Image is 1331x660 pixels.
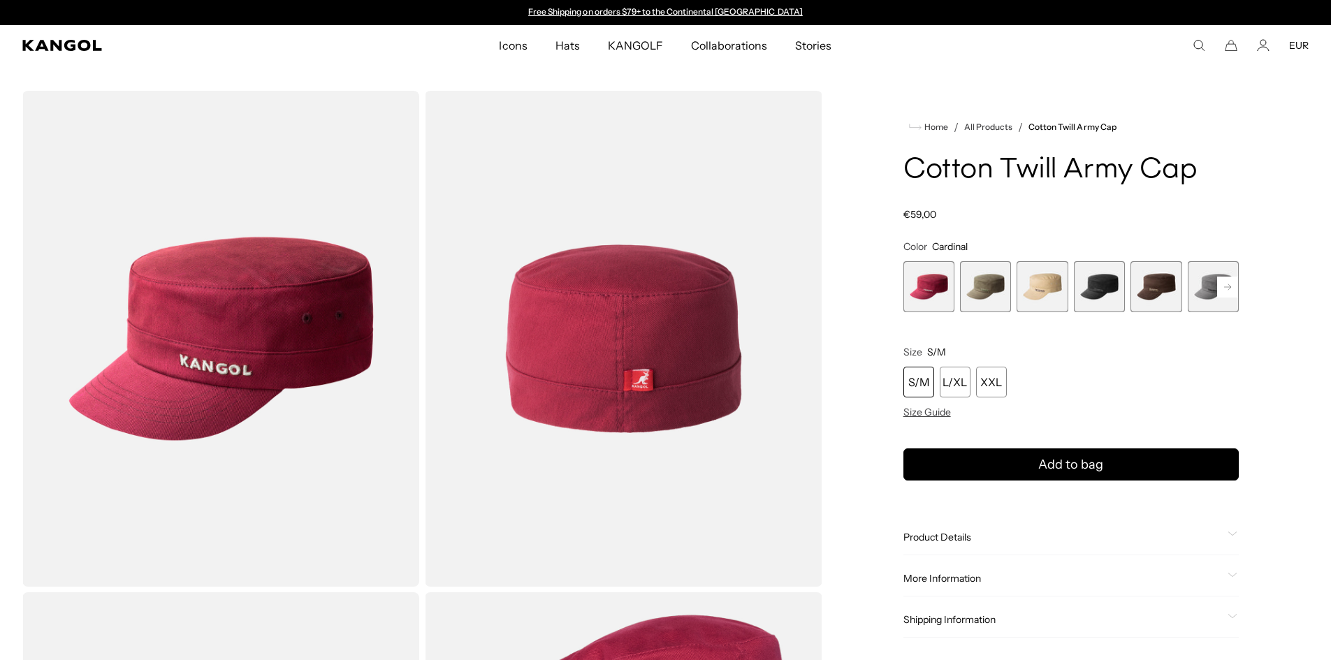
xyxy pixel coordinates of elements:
[903,346,922,358] span: Size
[594,25,677,66] a: KANGOLF
[522,7,810,18] slideshow-component: Announcement bar
[1017,261,1068,312] label: Beige
[499,25,527,66] span: Icons
[932,240,968,253] span: Cardinal
[903,613,1222,626] span: Shipping Information
[1257,39,1270,52] a: Account
[903,531,1222,543] span: Product Details
[677,25,781,66] a: Collaborations
[528,6,803,17] a: Free Shipping on orders $79+ to the Continental [GEOGRAPHIC_DATA]
[927,346,946,358] span: S/M
[541,25,594,66] a: Hats
[964,122,1012,132] a: All Products
[903,406,951,418] span: Size Guide
[1289,39,1309,52] button: EUR
[940,367,970,397] div: L/XL
[22,40,331,51] a: Kangol
[522,7,810,18] div: Announcement
[960,261,1011,312] label: Green
[522,7,810,18] div: 1 of 2
[903,261,954,312] div: 1 of 9
[903,119,1239,135] nav: breadcrumbs
[555,25,580,66] span: Hats
[1188,261,1239,312] div: 6 of 9
[903,448,1239,481] button: Add to bag
[922,122,948,132] span: Home
[903,155,1239,186] h1: Cotton Twill Army Cap
[781,25,845,66] a: Stories
[960,261,1011,312] div: 2 of 9
[903,240,927,253] span: Color
[1038,455,1103,474] span: Add to bag
[22,91,419,587] img: color-cardinal
[485,25,541,66] a: Icons
[1188,261,1239,312] label: Grey
[1074,261,1125,312] label: Black
[903,572,1222,585] span: More Information
[1074,261,1125,312] div: 4 of 9
[1028,122,1117,132] a: Cotton Twill Army Cap
[909,121,948,133] a: Home
[691,25,767,66] span: Collaborations
[903,261,954,312] label: Cardinal
[1225,39,1237,52] button: Cart
[948,119,959,135] li: /
[903,208,936,221] span: €59,00
[795,25,831,66] span: Stories
[425,91,822,587] img: color-cardinal
[1130,261,1181,312] label: Brown
[1012,119,1023,135] li: /
[608,25,663,66] span: KANGOLF
[1017,261,1068,312] div: 3 of 9
[1193,39,1205,52] summary: Search here
[976,367,1007,397] div: XXL
[903,367,934,397] div: S/M
[1130,261,1181,312] div: 5 of 9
